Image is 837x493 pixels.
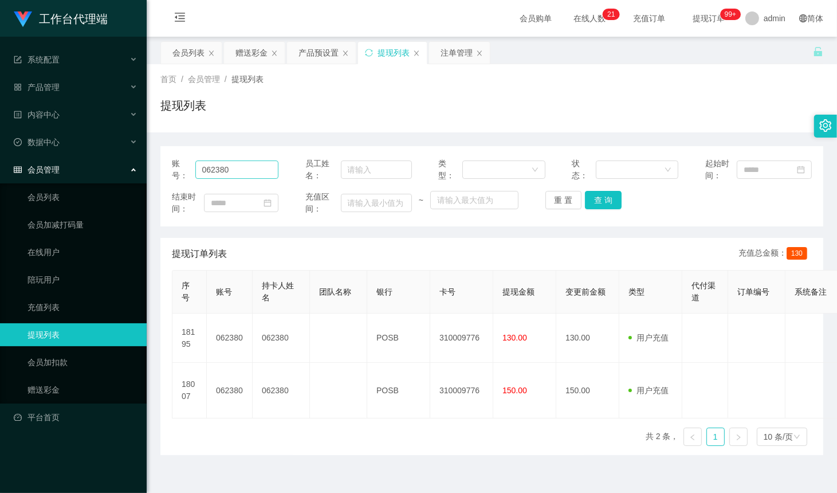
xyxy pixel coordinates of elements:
[532,166,539,174] i: 图标: down
[341,194,412,212] input: 请输入最小值为
[585,191,622,209] button: 查 询
[376,287,392,296] span: 银行
[235,42,268,64] div: 赠送彩金
[729,428,748,446] li: 下一页
[627,14,671,22] span: 充值订单
[628,386,669,395] span: 用户充值
[208,50,215,57] i: 图标: close
[14,56,22,64] i: 图标: form
[271,50,278,57] i: 图标: close
[720,9,741,20] sup: 994
[735,434,742,441] i: 图标: right
[413,50,420,57] i: 图标: close
[262,281,294,302] span: 持卡人姓名
[430,314,493,363] td: 310009776
[367,314,430,363] td: POSB
[231,75,264,84] span: 提现列表
[207,314,253,363] td: 062380
[365,49,373,57] i: 图标: sync
[568,14,611,22] span: 在线人数
[628,333,669,342] span: 用户充值
[341,161,412,179] input: 请输入
[264,199,272,207] i: 图标: calendar
[14,83,60,92] span: 产品管理
[172,363,207,418] td: 18007
[797,166,805,174] i: 图标: calendar
[14,406,137,429] a: 图标: dashboard平台首页
[27,213,137,236] a: 会员加减打码量
[172,247,227,261] span: 提现订单列表
[430,363,493,418] td: 310009776
[27,378,137,401] a: 赠送彩金
[14,55,60,64] span: 系统配置
[225,75,227,84] span: /
[556,314,619,363] td: 130.00
[14,165,60,174] span: 会员管理
[764,428,793,445] div: 10 条/页
[182,281,190,302] span: 序号
[253,363,310,418] td: 062380
[160,97,206,114] h1: 提现列表
[707,428,724,445] a: 1
[689,434,696,441] i: 图标: left
[795,287,827,296] span: 系统备注
[305,191,341,215] span: 充值区间：
[195,161,279,179] input: 请输入
[683,428,702,446] li: 上一页
[181,75,183,84] span: /
[438,158,462,182] span: 类型：
[207,363,253,418] td: 062380
[687,14,730,22] span: 提现订单
[342,50,349,57] i: 图标: close
[738,247,812,261] div: 充值总金额：
[172,314,207,363] td: 18195
[172,191,204,215] span: 结束时间：
[319,287,351,296] span: 团队名称
[556,363,619,418] td: 150.00
[160,1,199,37] i: 图标: menu-fold
[14,138,60,147] span: 数据中心
[253,314,310,363] td: 062380
[172,158,195,182] span: 账号：
[476,50,483,57] i: 图标: close
[27,241,137,264] a: 在线用户
[27,186,137,209] a: 会员列表
[691,281,716,302] span: 代付渠道
[430,191,518,209] input: 请输入最大值为
[799,14,807,22] i: 图标: global
[14,11,32,28] img: logo.9652507e.png
[172,42,205,64] div: 会员列表
[14,83,22,91] i: 图标: appstore-o
[603,9,619,20] sup: 21
[665,166,671,174] i: 图标: down
[737,287,769,296] span: 订单编号
[39,1,108,37] h1: 工作台代理端
[412,194,430,206] span: ~
[14,138,22,146] i: 图标: check-circle-o
[14,166,22,174] i: 图标: table
[607,9,611,20] p: 2
[160,75,176,84] span: 首页
[502,386,527,395] span: 150.00
[439,287,455,296] span: 卡号
[367,363,430,418] td: POSB
[628,287,645,296] span: 类型
[14,14,108,23] a: 工作台代理端
[298,42,339,64] div: 产品预设置
[611,9,615,20] p: 1
[545,191,582,209] button: 重 置
[378,42,410,64] div: 提现列表
[706,428,725,446] li: 1
[27,268,137,291] a: 陪玩用户
[705,158,737,182] span: 起始时间：
[572,158,596,182] span: 状态：
[27,323,137,346] a: 提现列表
[502,287,535,296] span: 提现金额
[813,46,823,57] i: 图标: unlock
[793,433,800,441] i: 图标: down
[502,333,527,342] span: 130.00
[27,351,137,374] a: 会员加扣款
[305,158,341,182] span: 员工姓名：
[188,75,220,84] span: 会员管理
[441,42,473,64] div: 注单管理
